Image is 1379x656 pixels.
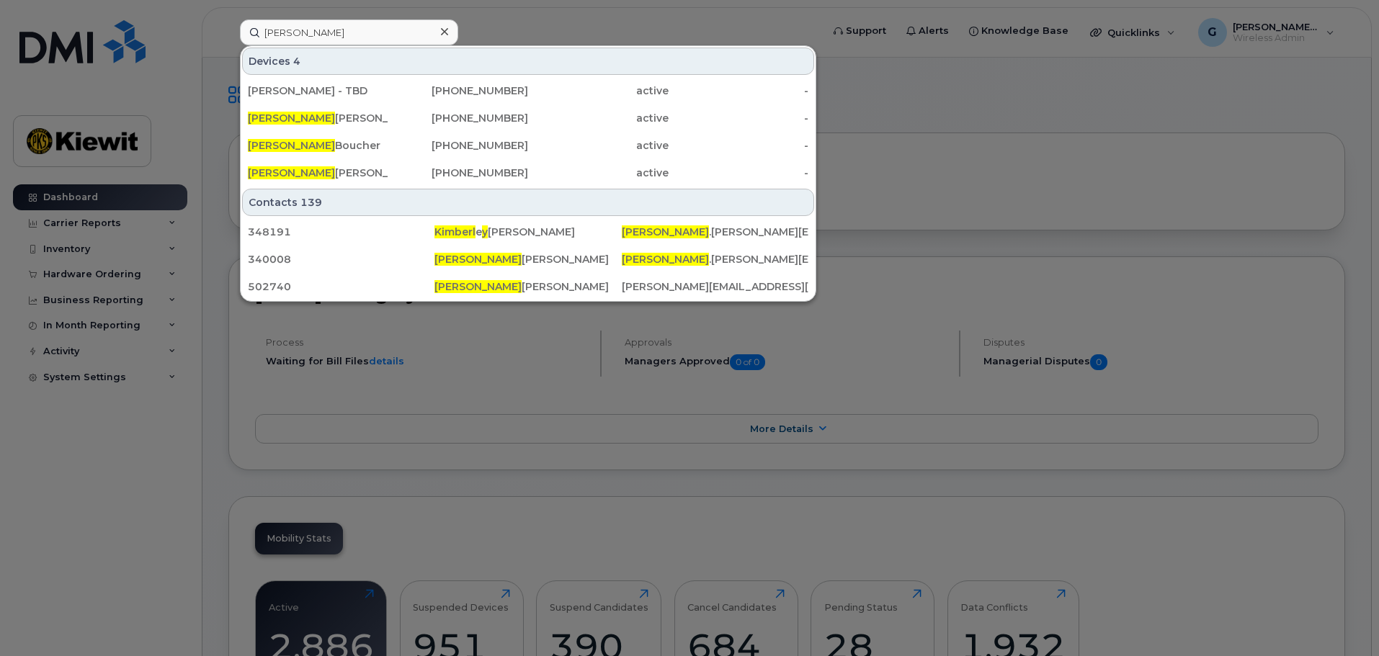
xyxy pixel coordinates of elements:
div: active [528,111,669,125]
div: 340008 [248,252,434,266]
div: [PHONE_NUMBER] [388,138,529,153]
span: Kimberl [434,225,476,238]
div: Contacts [242,189,814,216]
div: [PHONE_NUMBER] [388,111,529,125]
div: [PERSON_NAME] - TBD [248,84,388,98]
div: 502740 [248,279,434,294]
div: - [669,111,809,125]
a: [PERSON_NAME]Boucher[PHONE_NUMBER]active- [242,132,814,158]
span: [PERSON_NAME] [248,166,335,179]
span: [PERSON_NAME] [434,253,522,266]
div: active [528,166,669,180]
a: [PERSON_NAME][PERSON_NAME][PHONE_NUMBER]active- [242,105,814,131]
a: 502740[PERSON_NAME][PERSON_NAME][PERSON_NAME][EMAIL_ADDRESS][PERSON_NAME][PERSON_NAME][DOMAIN_NAME] [242,274,814,300]
div: [PHONE_NUMBER] [388,84,529,98]
div: e [PERSON_NAME] [434,225,621,239]
span: 139 [300,195,322,210]
a: 340008[PERSON_NAME][PERSON_NAME][PERSON_NAME].[PERSON_NAME][EMAIL_ADDRESS][PERSON_NAME][DOMAIN_NAME] [242,246,814,272]
span: [PERSON_NAME] [248,139,335,152]
div: [PERSON_NAME][EMAIL_ADDRESS][PERSON_NAME][PERSON_NAME][DOMAIN_NAME] [622,279,808,294]
span: [PERSON_NAME] [248,112,335,125]
div: [PERSON_NAME] [434,279,621,294]
div: [PERSON_NAME] [248,166,388,180]
iframe: Messenger Launcher [1316,593,1368,645]
span: [PERSON_NAME] [434,280,522,293]
div: - [669,166,809,180]
div: [PHONE_NUMBER] [388,166,529,180]
div: active [528,138,669,153]
div: Devices [242,48,814,75]
div: active [528,84,669,98]
div: [PERSON_NAME] [434,252,621,266]
span: [PERSON_NAME] [622,253,709,266]
div: [PERSON_NAME] [248,111,388,125]
span: 4 [293,54,300,68]
div: 348191 [248,225,434,239]
div: .[PERSON_NAME][EMAIL_ADDRESS][PERSON_NAME][DOMAIN_NAME] [622,225,808,239]
span: y [482,225,488,238]
div: Boucher [248,138,388,153]
a: [PERSON_NAME][PERSON_NAME][PHONE_NUMBER]active- [242,160,814,186]
div: - [669,84,809,98]
a: 348191Kimberley[PERSON_NAME][PERSON_NAME].[PERSON_NAME][EMAIL_ADDRESS][PERSON_NAME][DOMAIN_NAME] [242,219,814,245]
span: [PERSON_NAME] [622,225,709,238]
a: [PERSON_NAME] - TBD[PHONE_NUMBER]active- [242,78,814,104]
div: .[PERSON_NAME][EMAIL_ADDRESS][PERSON_NAME][DOMAIN_NAME] [622,252,808,266]
div: - [669,138,809,153]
